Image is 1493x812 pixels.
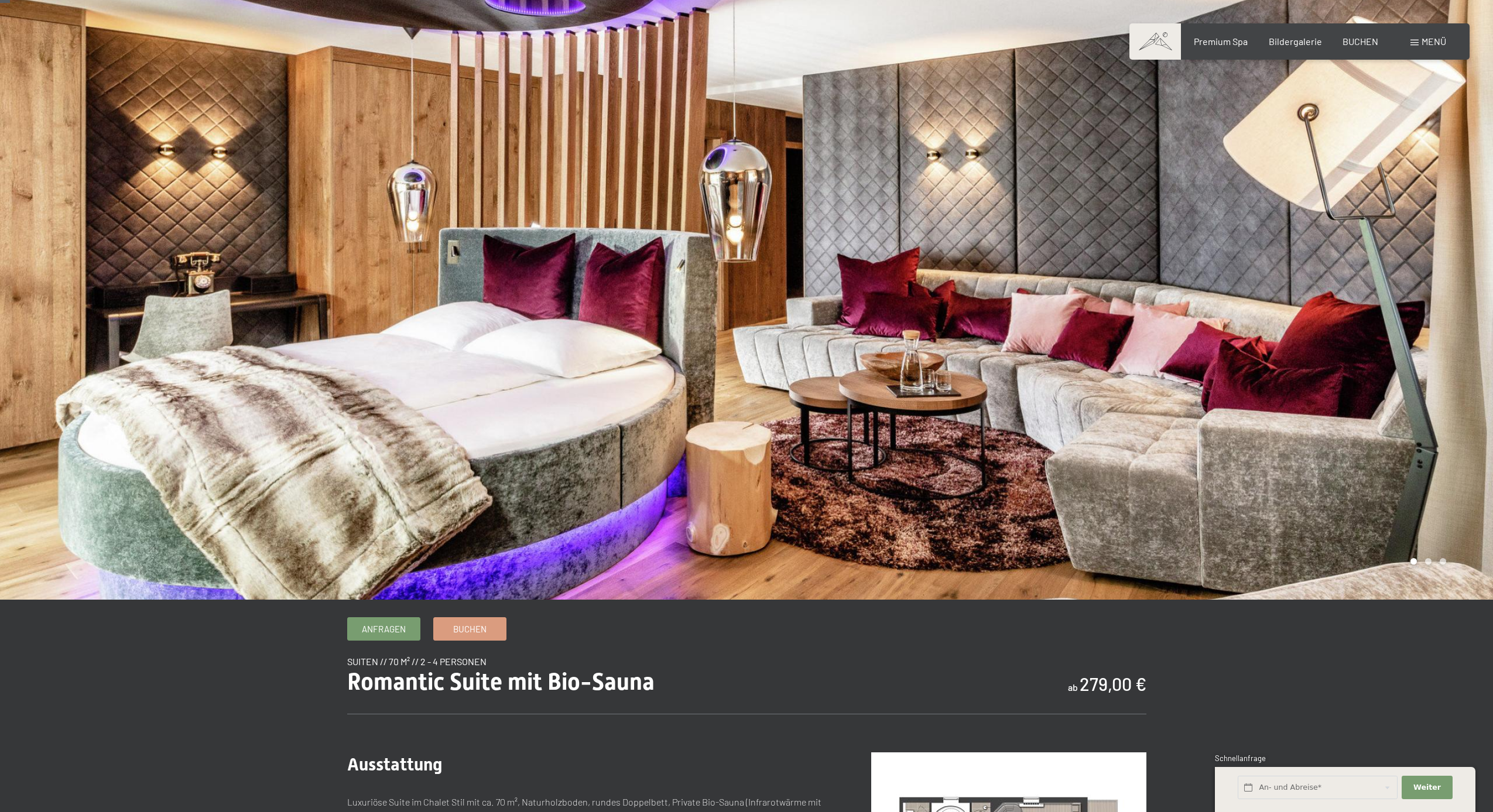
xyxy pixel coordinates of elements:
a: Premium Spa [1194,36,1248,47]
span: ab [1068,682,1078,693]
span: Anfragen [362,623,406,635]
a: Bildergalerie [1269,36,1322,47]
span: Ausstattung [347,754,442,775]
span: Suiten // 70 m² // 2 - 4 Personen [347,656,487,667]
button: Weiter [1402,776,1452,800]
a: BUCHEN [1343,36,1378,47]
span: Menü [1422,36,1446,47]
a: Anfragen [348,618,420,640]
span: Romantic Suite mit Bio-Sauna [347,668,655,696]
span: Weiter [1413,782,1441,793]
span: Schnellanfrage [1215,753,1266,763]
span: Buchen [453,623,487,635]
b: 279,00 € [1080,673,1146,694]
a: Buchen [434,618,506,640]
